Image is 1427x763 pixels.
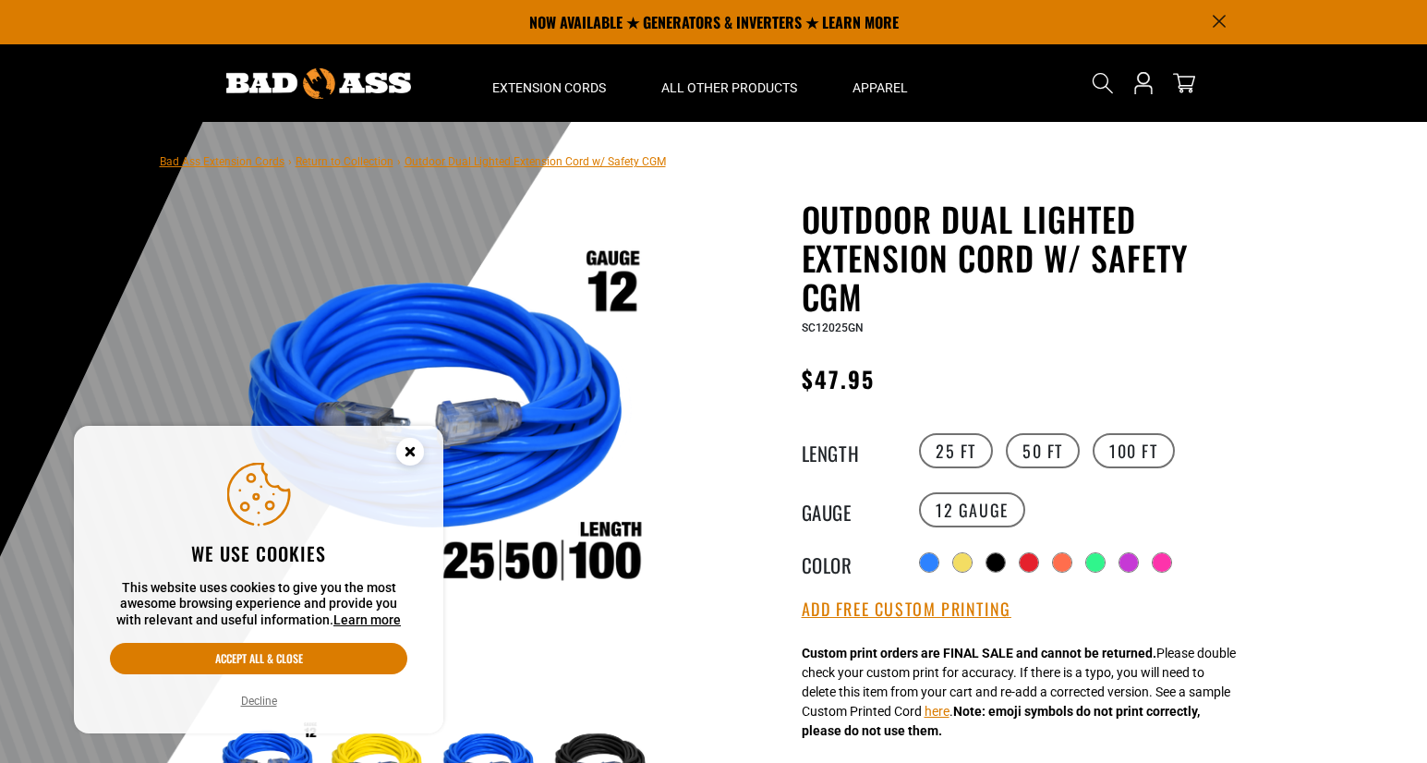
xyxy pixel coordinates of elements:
[236,692,283,710] button: Decline
[160,150,666,172] nav: breadcrumbs
[919,433,993,468] label: 25 FT
[661,79,797,96] span: All Other Products
[802,551,894,575] legend: Color
[110,643,407,674] button: Accept all & close
[465,44,634,122] summary: Extension Cords
[74,426,443,734] aside: Cookie Consent
[802,599,1011,620] button: Add Free Custom Printing
[288,155,292,168] span: ›
[802,704,1200,738] strong: Note: emoji symbols do not print correctly, please do not use them.
[110,580,407,629] p: This website uses cookies to give you the most awesome browsing experience and provide you with r...
[1088,68,1118,98] summary: Search
[296,155,393,168] a: Return to Collection
[160,155,284,168] a: Bad Ass Extension Cords
[925,702,949,721] button: here
[802,439,894,463] legend: Length
[802,646,1156,660] strong: Custom print orders are FINAL SALE and cannot be returned.
[825,44,936,122] summary: Apparel
[405,155,666,168] span: Outdoor Dual Lighted Extension Cord w/ Safety CGM
[492,79,606,96] span: Extension Cords
[397,155,401,168] span: ›
[333,612,401,627] a: Learn more
[802,362,875,395] span: $47.95
[802,498,894,522] legend: Gauge
[1006,433,1080,468] label: 50 FT
[802,644,1236,741] div: Please double check your custom print for accuracy. If there is a typo, you will need to delete t...
[634,44,825,122] summary: All Other Products
[110,541,407,565] h2: We use cookies
[919,492,1025,527] label: 12 Gauge
[853,79,908,96] span: Apparel
[1093,433,1175,468] label: 100 FT
[802,200,1254,316] h1: Outdoor Dual Lighted Extension Cord w/ Safety CGM
[226,68,411,99] img: Bad Ass Extension Cords
[802,321,864,334] span: SC12025GN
